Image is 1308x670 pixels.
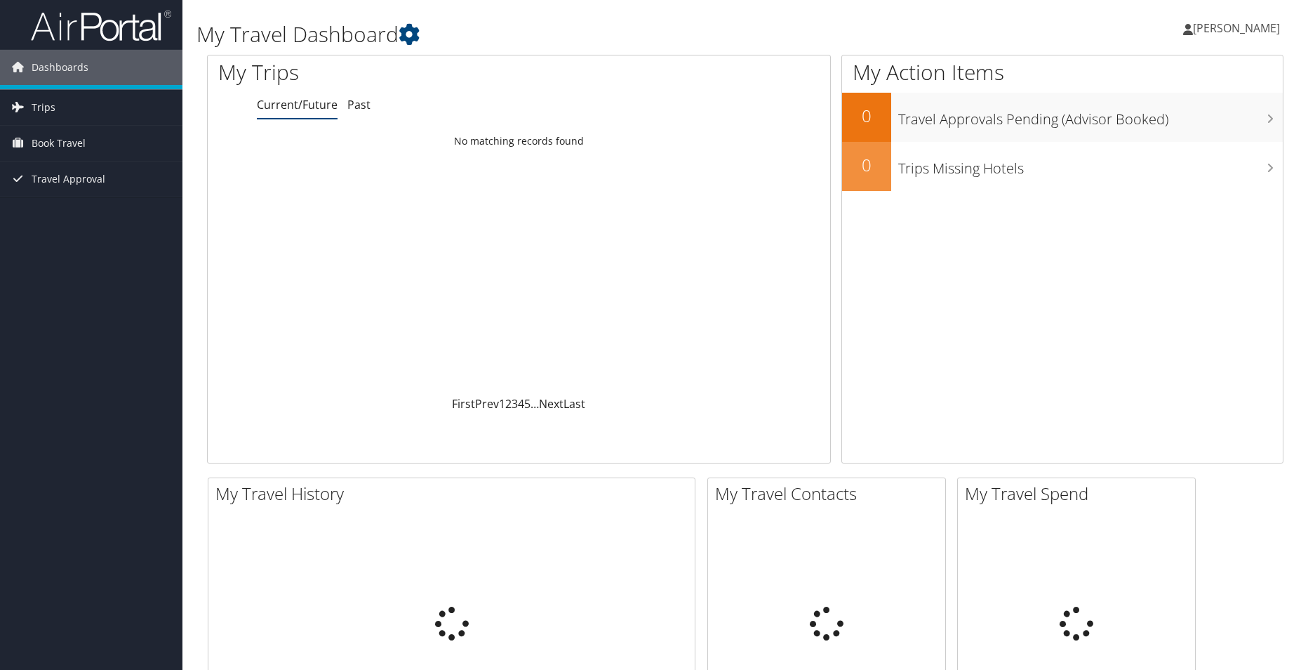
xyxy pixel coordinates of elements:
[1183,7,1294,49] a: [PERSON_NAME]
[563,396,585,412] a: Last
[530,396,539,412] span: …
[452,396,475,412] a: First
[842,142,1283,191] a: 0Trips Missing Hotels
[196,20,928,49] h1: My Travel Dashboard
[218,58,560,87] h1: My Trips
[32,126,86,161] span: Book Travel
[965,482,1195,506] h2: My Travel Spend
[898,152,1283,178] h3: Trips Missing Hotels
[257,97,338,112] a: Current/Future
[505,396,512,412] a: 2
[32,90,55,125] span: Trips
[898,103,1283,129] h3: Travel Approvals Pending (Advisor Booked)
[1193,20,1280,36] span: [PERSON_NAME]
[31,9,171,42] img: airportal-logo.png
[539,396,563,412] a: Next
[512,396,518,412] a: 3
[524,396,530,412] a: 5
[208,129,830,154] td: No matching records found
[499,396,505,412] a: 1
[842,153,891,177] h2: 0
[842,104,891,128] h2: 0
[842,58,1283,87] h1: My Action Items
[715,482,945,506] h2: My Travel Contacts
[475,396,499,412] a: Prev
[347,97,371,112] a: Past
[32,50,88,85] span: Dashboards
[518,396,524,412] a: 4
[842,93,1283,142] a: 0Travel Approvals Pending (Advisor Booked)
[215,482,695,506] h2: My Travel History
[32,162,105,197] span: Travel Approval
